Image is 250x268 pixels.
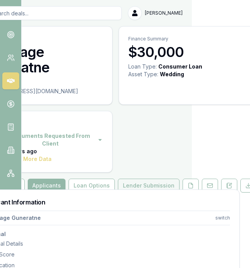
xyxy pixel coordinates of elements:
[3,132,102,147] button: Documents Requested From Client
[128,36,249,42] p: Finance Summary
[118,179,180,193] button: Lender Submission
[116,179,181,193] a: Lender Submission
[158,63,202,70] div: Consumer Loan
[145,10,183,16] span: [PERSON_NAME]
[28,179,65,193] button: Applicants
[69,179,115,193] button: Loan Options
[4,155,52,163] div: Needs More Data
[215,215,230,221] div: switch
[26,179,67,193] a: Applicants
[160,70,184,78] div: Wedding
[128,63,157,70] div: Loan Type:
[67,179,116,193] a: Loan Options
[128,70,158,78] div: Asset Type :
[128,44,249,60] h3: $30,000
